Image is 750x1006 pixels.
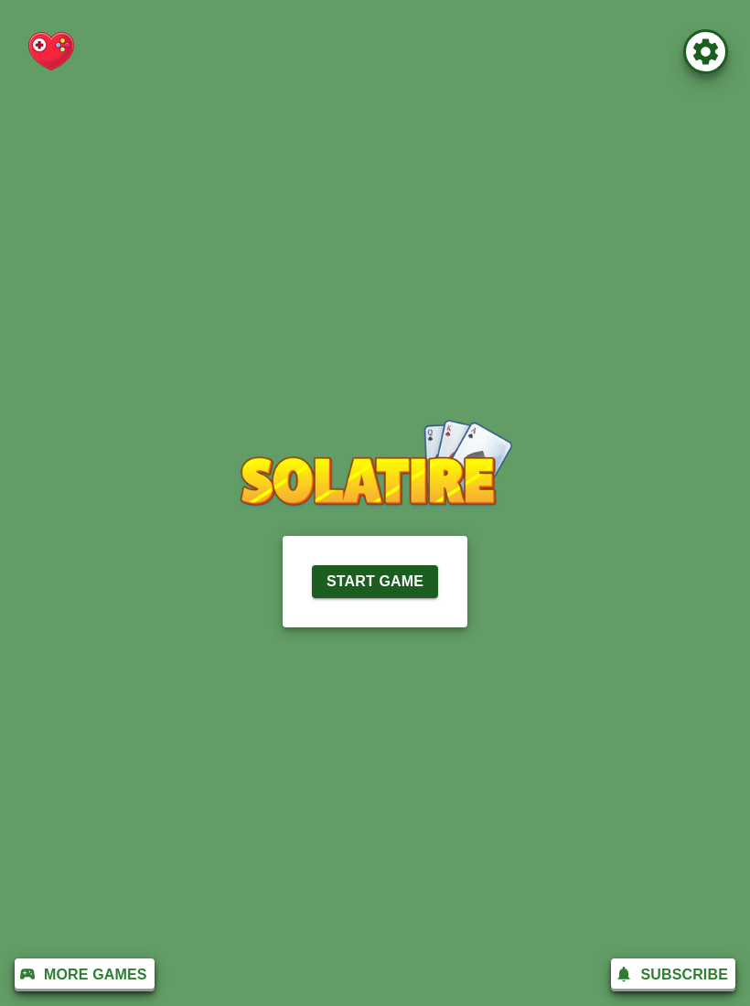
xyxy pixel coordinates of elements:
button: Start Game [312,565,438,598]
img: Logo [238,420,512,510]
button: Subscribe [611,958,735,991]
p: More Games [44,964,147,986]
p: Subscribe [640,964,728,986]
button: More Games [15,958,155,991]
img: charity-logo [22,22,80,80]
p: Start Game [327,571,423,593]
